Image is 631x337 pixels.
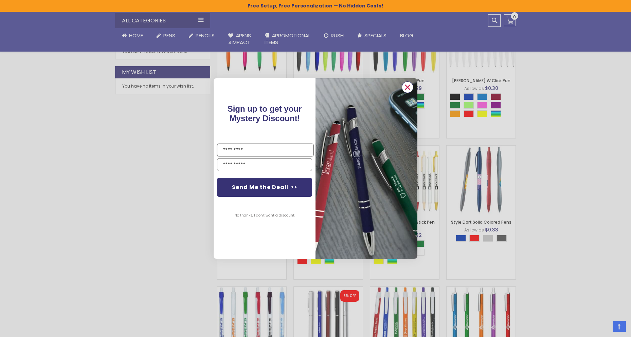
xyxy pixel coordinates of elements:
span: ! [228,104,302,123]
button: No thanks, I don't want a discount. [231,207,299,224]
span: Sign up to get your Mystery Discount [228,104,302,123]
img: pop-up-image [315,78,417,259]
button: Close dialog [402,81,413,93]
button: Send Me the Deal! >> [217,178,312,197]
